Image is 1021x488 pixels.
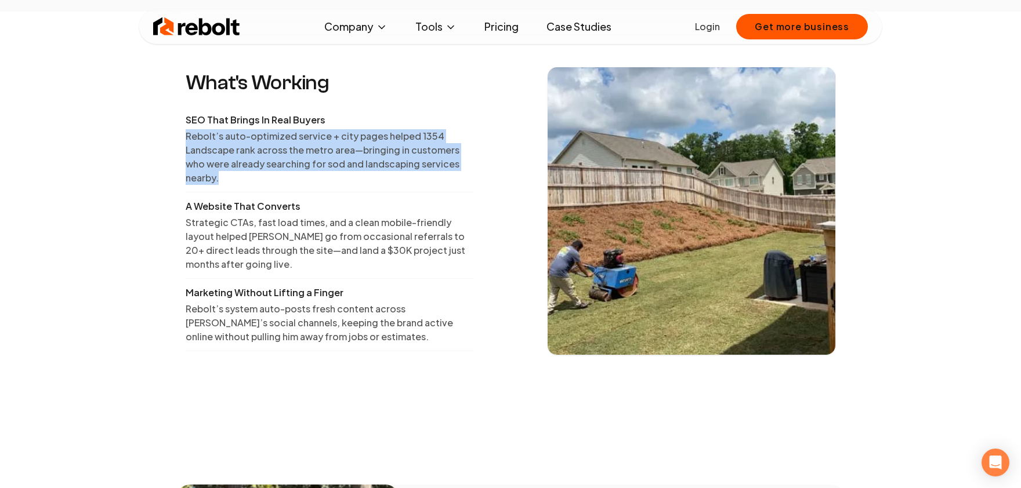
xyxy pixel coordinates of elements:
button: Company [315,15,397,38]
a: Login [695,20,720,34]
p: SEO That Brings In Real Buyers [186,113,473,127]
p: Rebolt’s auto-optimized service + city pages helped 1354 Landscape rank across the metro area—bri... [186,129,473,185]
img: Rebolt Logo [153,15,240,38]
button: Tools [406,15,466,38]
p: Marketing Without Lifting a Finger [186,286,473,300]
a: Pricing [475,15,528,38]
div: Open Intercom Messenger [982,449,1009,476]
p: Rebolt’s system auto-posts fresh content across [PERSON_NAME]’s social channels, keeping the bran... [186,302,473,344]
p: A Website That Converts [186,199,473,213]
p: Strategic CTAs, fast load times, and a clean mobile-friendly layout helped [PERSON_NAME] go from ... [186,216,473,271]
h1: What's Working [186,71,473,94]
a: Case Studies [537,15,621,38]
button: Get more business [736,14,868,39]
img: Rebolt Customer Image [548,67,835,355]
